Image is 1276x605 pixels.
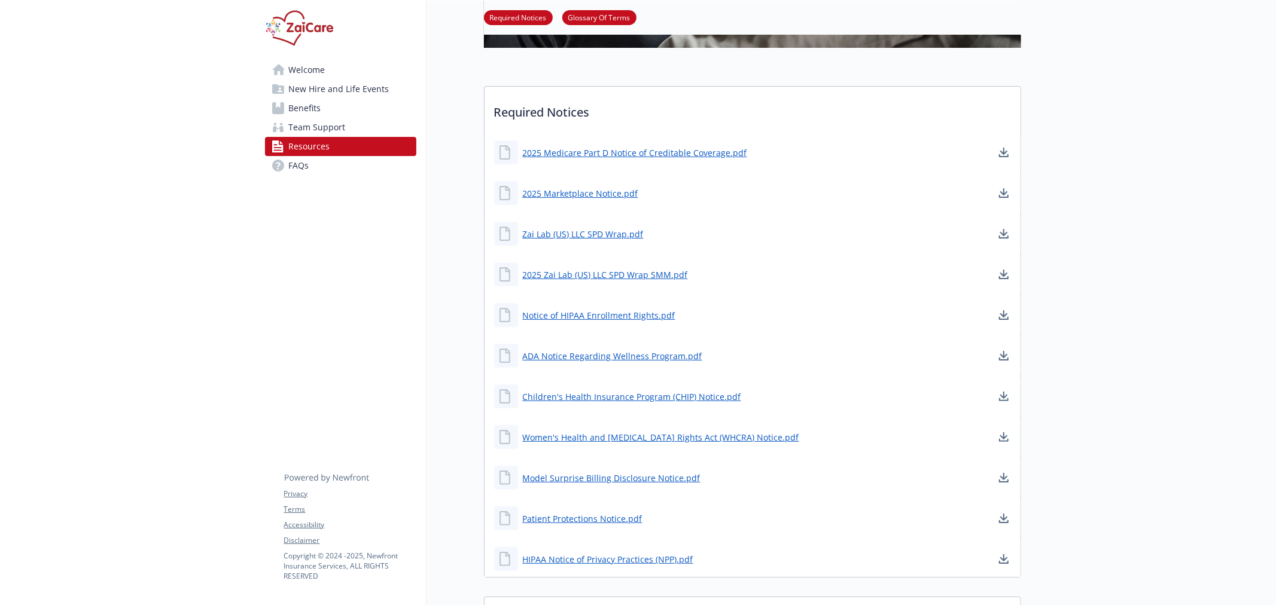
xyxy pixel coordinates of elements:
a: Terms [284,504,416,515]
span: Resources [289,137,330,156]
a: Disclaimer [284,535,416,546]
a: Required Notices [484,11,553,23]
a: download document [997,470,1011,485]
a: HIPAA Notice of Privacy Practices (NPP).pdf [523,553,693,566]
p: Required Notices [485,87,1021,131]
a: Women's Health and [MEDICAL_DATA] Rights Act (WHCRA) Notice.pdf [523,431,799,444]
a: download document [997,227,1011,241]
a: Resources [265,137,416,156]
a: Benefits [265,99,416,118]
a: ADA Notice Regarding Wellness Program.pdf [523,350,702,362]
a: download document [997,145,1011,160]
span: Team Support [289,118,346,137]
span: Benefits [289,99,321,118]
a: Patient Protections Notice.pdf [523,512,642,525]
span: Welcome [289,60,325,80]
a: Zai Lab (US) LLC SPD Wrap.pdf [523,228,644,240]
a: Notice of HIPAA Enrollment Rights.pdf [523,309,675,322]
a: Privacy [284,488,416,499]
a: download document [997,186,1011,200]
span: New Hire and Life Events [289,80,389,99]
a: download document [997,430,1011,444]
a: download document [997,349,1011,363]
a: New Hire and Life Events [265,80,416,99]
a: FAQs [265,156,416,175]
p: Copyright © 2024 - 2025 , Newfront Insurance Services, ALL RIGHTS RESERVED [284,551,416,581]
a: download document [997,552,1011,566]
a: 2025 Medicare Part D Notice of Creditable Coverage.pdf [523,146,747,159]
a: download document [997,267,1011,282]
a: Model Surprise Billing Disclosure Notice.pdf [523,472,701,484]
a: Welcome [265,60,416,80]
a: Glossary Of Terms [562,11,637,23]
a: 2025 Marketplace Notice.pdf [523,187,638,200]
a: Children's Health Insurance Program (CHIP) Notice.pdf [523,390,741,403]
a: download document [997,389,1011,404]
span: FAQs [289,156,309,175]
a: 2025 Zai Lab (US) LLC SPD Wrap SMM.pdf [523,268,688,281]
a: download document [997,308,1011,322]
a: Accessibility [284,520,416,530]
a: download document [997,511,1011,525]
a: Team Support [265,118,416,137]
